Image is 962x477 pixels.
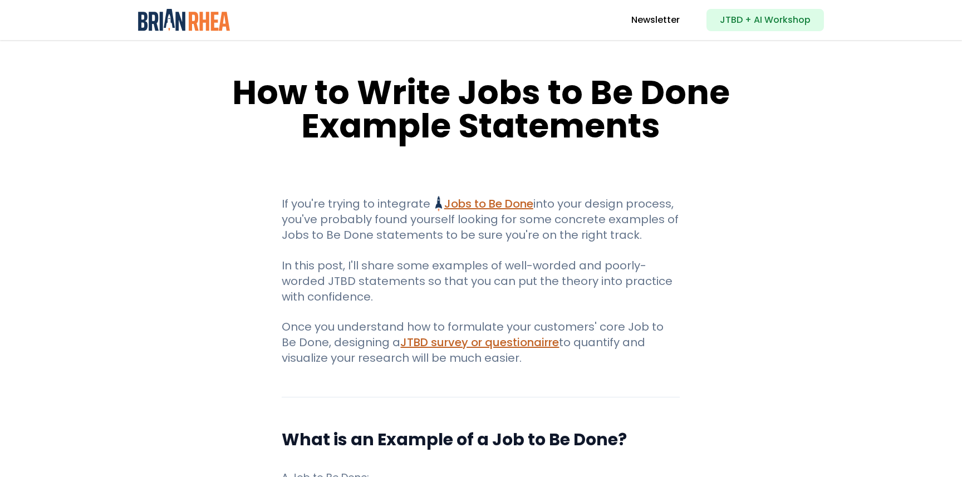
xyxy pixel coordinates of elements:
h1: How to Write Jobs to Be Done Example Statements [160,76,802,142]
a: Newsletter [631,13,680,27]
a: Jobs to Be Done [435,196,533,212]
p: Once you understand how to formulate your customers' core Job to Be Done, designing a to quantify... [282,319,680,366]
a: JTBD survey or questionairre [400,335,559,350]
h2: What is an Example of a Job to Be Done? [282,429,680,451]
img: Brian Rhea [138,9,230,31]
p: If you're trying to integrate into your design process, you've probably found yourself looking fo... [282,196,680,243]
a: JTBD + AI Workshop [706,9,824,31]
p: In this post, I'll share some examples of well-worded and poorly-worded JTBD statements so that y... [282,258,680,304]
